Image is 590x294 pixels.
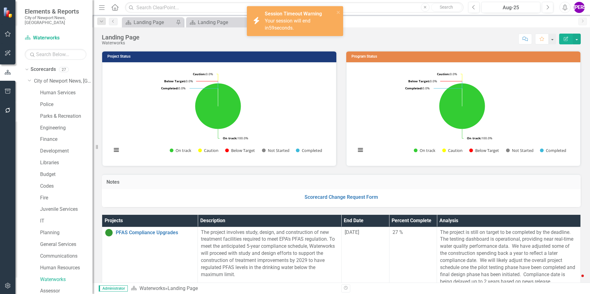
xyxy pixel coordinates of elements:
a: Juvenile Services [40,206,93,213]
span: [DATE] [345,229,359,235]
h3: Notes [106,179,576,185]
text: 100.0% [467,136,492,140]
text: Not Started [512,148,534,153]
path: On track, 1. [195,83,241,129]
tspan: On track: [467,136,481,140]
a: City of Newport News, [GEOGRAPHIC_DATA] [34,78,93,85]
tspan: Below Target: [408,79,430,83]
div: Landing Page [134,18,174,26]
input: Search ClearPoint... [125,2,463,13]
button: Show Completed [296,148,322,153]
img: ClearPoint Strategy [3,7,14,18]
div: » [131,285,337,292]
p: The project is still on target to be completed by the deadline. The testing dashboard is operatio... [440,229,577,287]
button: View chart menu, Chart [356,146,365,154]
a: Communications [40,253,93,260]
text: 0.0% [164,79,193,83]
button: Search [431,3,462,12]
button: Show Below Target [469,148,499,153]
div: Waterworks [102,41,139,45]
text: 0.0% [405,86,430,90]
a: Scorecard Change Request Form [305,194,378,200]
tspan: Caution: [193,72,206,76]
div: Landing Page [102,34,139,41]
div: Chart. Highcharts interactive chart. [109,67,330,160]
div: 27 [59,67,69,72]
text: 0.0% [193,72,213,76]
text: 0.0% [161,86,185,90]
button: Show Caution [198,148,218,153]
a: Waterworks [139,285,165,291]
path: On track, 3. [439,83,485,129]
button: Show On track [170,148,191,153]
a: Human Services [40,89,93,96]
button: Aug-25 [481,2,540,13]
a: Planning [40,229,93,236]
input: Search Below... [25,49,86,60]
button: Show Caution [442,148,463,153]
a: PFAS Compliance Upgrades [116,230,194,235]
div: 27 % [393,229,434,236]
svg: Interactive chart [353,67,571,160]
button: [PERSON_NAME] [574,2,585,13]
button: Show Not Started [506,148,533,153]
span: Elements & Reports [25,8,86,15]
tspan: Completed: [405,86,422,90]
a: Police [40,101,93,108]
small: City of Newport News, [GEOGRAPHIC_DATA] [25,15,86,25]
span: Your session will end in seconds. [265,18,310,31]
tspan: Caution: [437,72,450,76]
div: Aug-25 [484,4,538,11]
div: Landing Page [168,285,198,291]
text: 100.0% [223,136,248,140]
tspan: Below Target: [164,79,186,83]
button: View chart menu, Chart [112,146,121,154]
button: Show Not Started [262,148,289,153]
span: 59 [269,25,274,31]
p: The project involves study, design, and construction of new treatment facilities required to meet... [201,229,338,278]
div: Landing Page [198,18,246,26]
span: Administrator [99,285,128,292]
a: Finance [40,136,93,143]
iframe: Intercom live chat [569,273,584,288]
a: Landing Page [123,18,174,26]
a: Waterworks [25,35,86,42]
a: Landing Page [188,18,246,26]
div: Chart. Highcharts interactive chart. [353,67,574,160]
text: 0.0% [408,79,437,83]
text: 0.0% [437,72,457,76]
button: Show Completed [540,148,566,153]
a: Human Resources [40,264,93,272]
svg: Interactive chart [109,67,327,160]
a: Engineering [40,125,93,132]
a: Fire [40,194,93,202]
strong: Session Timeout Warning [265,11,322,17]
a: Development [40,148,93,155]
text: Not Started [268,148,289,153]
a: Libraries [40,159,93,166]
a: Budget [40,171,93,178]
button: Show On track [414,148,435,153]
tspan: On track: [223,136,237,140]
a: Scorecards [31,66,56,73]
a: Codes [40,183,93,190]
h3: Project Status [107,55,333,59]
a: Waterworks [40,276,93,283]
a: General Services [40,241,93,248]
span: Search [440,5,453,10]
button: close [336,9,341,16]
button: Show Below Target [225,148,255,153]
a: Parks & Recreation [40,113,93,120]
tspan: Completed: [161,86,178,90]
h3: Program Status [351,55,577,59]
a: IT [40,218,93,225]
img: On Target [105,229,113,236]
